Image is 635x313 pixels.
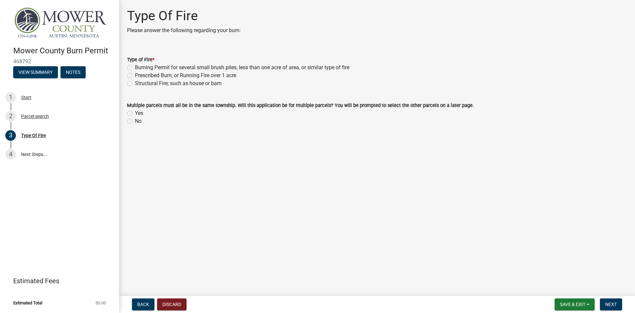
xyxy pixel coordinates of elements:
[13,58,106,65] span: 468792
[5,111,16,122] div: 2
[21,95,31,100] div: Start
[127,8,241,24] h1: Type Of Fire
[135,117,142,125] label: No
[135,109,143,117] label: Yes
[127,103,474,108] label: Multiple parcels must all be in the same township. Will this application be for multiple parcels?...
[127,58,154,62] label: Type of Fire
[135,72,236,79] label: Prescribed Burn; or Running Fire over 1 acre
[5,274,108,287] a: Estimated Fees
[61,70,86,75] wm-modal-confirm: Notes
[600,298,622,310] button: Next
[5,149,16,160] div: 4
[13,301,42,305] span: Estimated Total
[13,66,58,78] button: View Summary
[135,79,222,87] label: Structural Fire; such as house or barn
[605,302,617,307] span: Next
[127,26,241,34] p: Please answer the following regarding your burn:
[135,64,349,72] label: Burning Permit for several small brush piles, less than one acre of area, or similar type of fire
[137,302,149,307] span: Back
[21,114,49,119] div: Parcel search
[555,298,595,310] button: Save & Exit
[5,92,16,103] div: 1
[132,298,154,310] button: Back
[96,301,106,305] span: $0.00
[61,66,86,78] button: Notes
[157,298,187,310] button: Discard
[13,46,114,56] h4: Mower County Burn Permit
[5,130,16,141] div: 3
[560,302,585,307] span: Save & Exit
[13,70,58,75] wm-modal-confirm: Summary
[21,133,46,138] div: Type Of Fire
[13,7,108,39] img: Mower County, Minnesota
